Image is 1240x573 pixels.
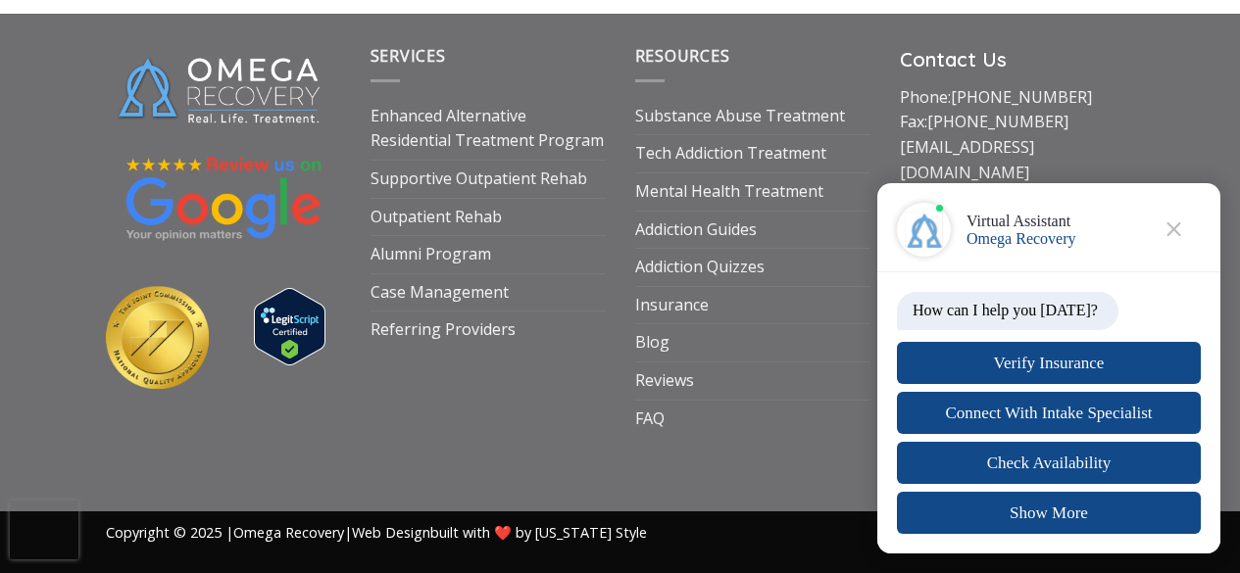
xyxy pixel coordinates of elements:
[635,401,665,438] a: FAQ
[635,98,845,135] a: Substance Abuse Treatment
[371,98,606,160] a: Enhanced Alternative Residential Treatment Program
[352,523,430,542] a: Web Design
[951,86,1092,108] a: [PHONE_NUMBER]
[635,362,694,400] a: Reviews
[635,212,757,249] a: Addiction Guides
[254,288,325,365] img: Verify Approval for www.omegarecovery.org
[635,45,730,67] span: Resources
[371,236,491,273] a: Alumni Program
[635,287,709,324] a: Insurance
[635,135,826,172] a: Tech Addiction Treatment
[900,136,1034,183] a: [EMAIL_ADDRESS][DOMAIN_NAME]
[635,173,823,211] a: Mental Health Treatment
[254,314,325,336] a: Verify LegitScript Approval for www.omegarecovery.org
[900,85,1135,185] p: Phone: Fax:
[233,523,344,542] a: Omega Recovery
[10,501,78,559] iframe: reCAPTCHA
[106,523,647,542] span: Copyright © 2025 | | built with ❤️ by [US_STATE] Style
[371,311,516,349] a: Referring Providers
[371,161,587,198] a: Supportive Outpatient Rehab
[635,249,765,286] a: Addiction Quizzes
[371,274,509,311] a: Case Management
[927,111,1068,132] a: [PHONE_NUMBER]
[900,47,1007,72] strong: Contact Us
[635,324,670,361] a: Blog
[371,199,502,236] a: Outpatient Rehab
[371,45,446,67] span: Services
